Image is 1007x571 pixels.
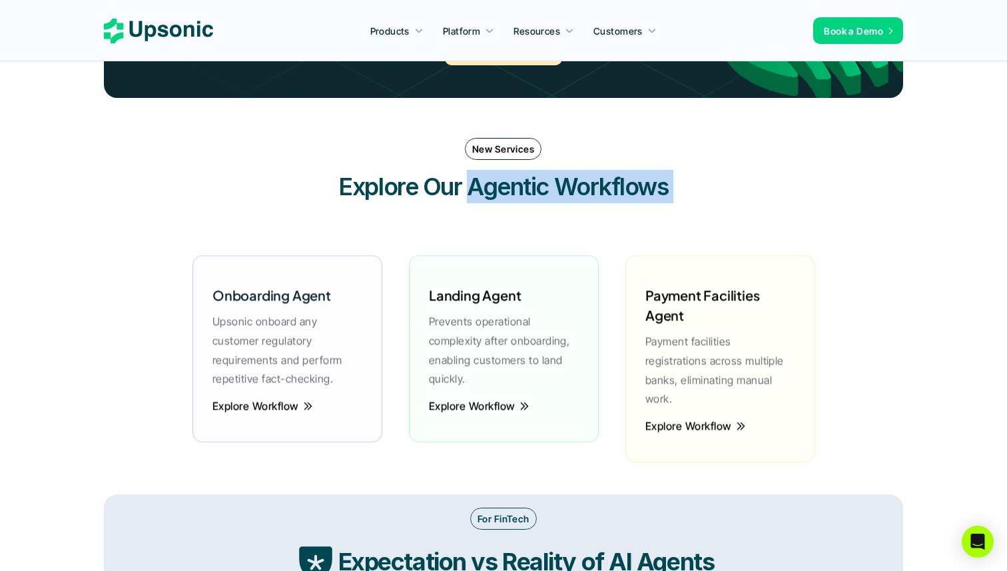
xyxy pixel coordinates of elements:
h6: Payment Facilities Agent [645,285,795,325]
h6: Landing Agent [429,285,521,305]
span: Book a Demo [824,25,883,37]
p: For FinTech [478,512,529,526]
p: Prevents operational complexity after onboarding, enabling customers to land quickly. [429,312,579,388]
h6: Onboarding Agent [212,285,331,305]
p: Explore Workflow [429,404,515,408]
h3: Explore Our Agentic Workflows [304,170,703,203]
p: Upsonic onboard any customer regulatory requirements and perform repetitive fact-checking. [212,312,362,388]
p: Customers [593,24,643,38]
p: Platform [443,24,480,38]
a: Products [362,19,432,43]
p: New Services [472,142,534,156]
a: Book a Demo [813,17,903,44]
div: Open Intercom Messenger [962,526,994,558]
p: Products [370,24,410,38]
p: Explore Workflow [212,404,299,408]
p: Resources [513,24,560,38]
p: Explore Workflow [645,424,732,428]
p: Payment facilities registrations across multiple banks, eliminating manual work. [645,332,795,408]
